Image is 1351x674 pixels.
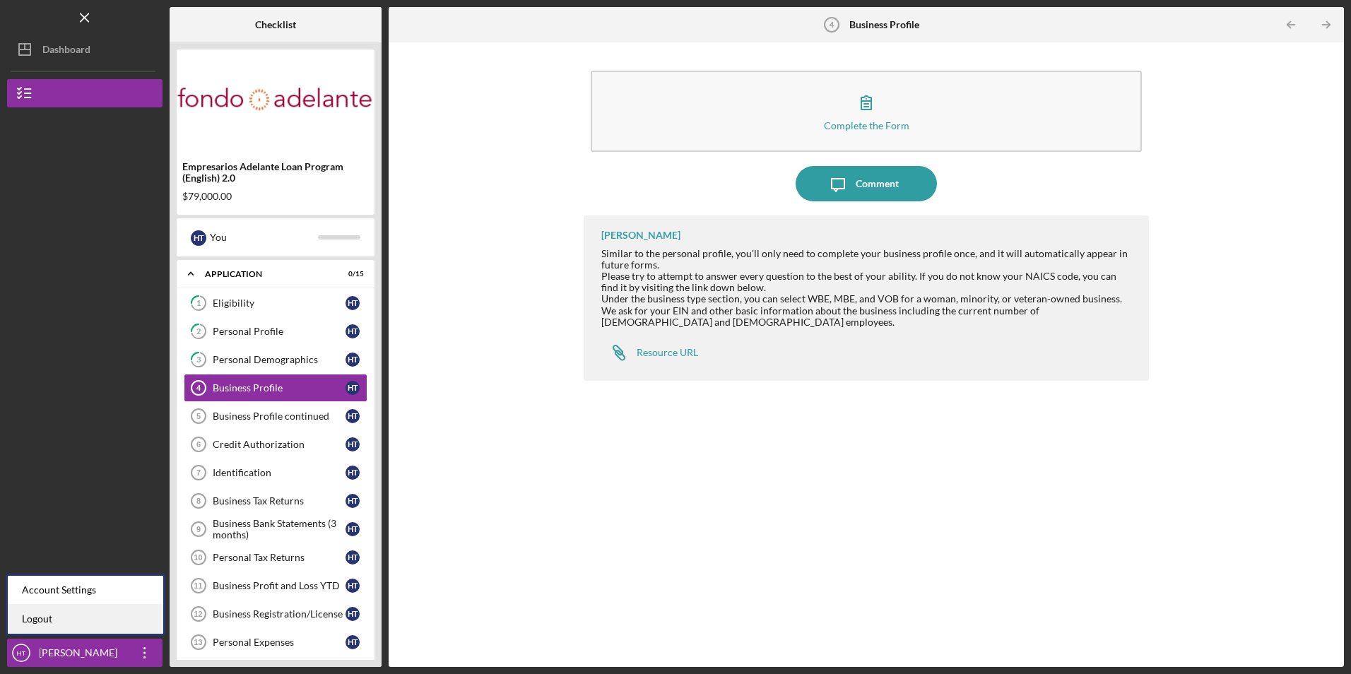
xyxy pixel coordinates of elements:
div: Business Registration/License [213,608,346,620]
tspan: 10 [194,553,202,562]
a: 2Personal ProfileHT [184,317,367,345]
b: Checklist [255,19,296,30]
button: Comment [796,166,937,201]
div: H T [346,296,360,310]
div: Personal Tax Returns [213,552,346,563]
a: 12Business Registration/LicenseHT [184,600,367,628]
tspan: 3 [196,355,201,365]
div: Business Profile [213,382,346,394]
div: H T [346,550,360,564]
div: 0 / 15 [338,270,364,278]
a: 8Business Tax ReturnsHT [184,487,367,515]
div: H T [346,409,360,423]
tspan: 11 [194,581,202,590]
img: Product logo [177,57,374,141]
tspan: 7 [196,468,201,477]
tspan: 12 [194,610,202,618]
div: H T [346,437,360,451]
a: Resource URL [601,338,698,367]
button: Dashboard [7,35,163,64]
div: Dashboard [42,35,90,67]
tspan: 4 [829,20,834,29]
div: H T [346,607,360,621]
tspan: 5 [196,412,201,420]
a: 5Business Profile continuedHT [184,402,367,430]
tspan: 2 [196,327,201,336]
a: 10Personal Tax ReturnsHT [184,543,367,572]
div: Account Settings [8,576,163,605]
div: Similar to the personal profile, you'll only need to complete your business profile once, and it ... [601,248,1134,271]
div: H T [346,466,360,480]
div: H T [191,230,206,246]
tspan: 1 [196,299,201,308]
div: Identification [213,467,346,478]
div: H T [346,522,360,536]
a: 9Business Bank Statements (3 months)HT [184,515,367,543]
div: Eligibility [213,297,346,309]
text: HT [17,649,26,657]
div: Comment [856,166,899,201]
a: 4Business ProfileHT [184,374,367,402]
div: Credit Authorization [213,439,346,450]
div: Under the business type section, you can select WBE, MBE, and VOB for a woman, minority, or veter... [601,293,1134,327]
tspan: 13 [194,638,202,646]
div: Please try to attempt to answer every question to the best of your ability. If you do not know yo... [601,271,1134,293]
div: Personal Demographics [213,354,346,365]
div: [PERSON_NAME] [601,230,680,241]
div: $79,000.00 [182,191,369,202]
div: Empresarios Adelante Loan Program (English) 2.0 [182,161,369,184]
div: Resource URL [637,347,698,358]
a: 11Business Profit and Loss YTDHT [184,572,367,600]
button: Complete the Form [591,71,1141,152]
div: H T [346,579,360,593]
a: 6Credit AuthorizationHT [184,430,367,459]
a: 13Personal ExpensesHT [184,628,367,656]
button: HT[PERSON_NAME] [7,639,163,667]
div: You [210,225,318,249]
div: Complete the Form [824,120,909,131]
div: H T [346,635,360,649]
b: Business Profile [849,19,919,30]
div: Application [205,270,329,278]
a: 1EligibilityHT [184,289,367,317]
tspan: 6 [196,440,201,449]
tspan: 8 [196,497,201,505]
a: 3Personal DemographicsHT [184,345,367,374]
div: Business Profit and Loss YTD [213,580,346,591]
a: 7IdentificationHT [184,459,367,487]
div: Business Bank Statements (3 months) [213,518,346,540]
div: Business Tax Returns [213,495,346,507]
div: [PERSON_NAME] [35,639,127,670]
div: H T [346,494,360,508]
div: H T [346,324,360,338]
div: H T [346,353,360,367]
tspan: 9 [196,525,201,533]
div: Business Profile continued [213,410,346,422]
tspan: 4 [196,384,201,392]
a: Logout [8,605,163,634]
div: H T [346,381,360,395]
div: Personal Expenses [213,637,346,648]
div: Personal Profile [213,326,346,337]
